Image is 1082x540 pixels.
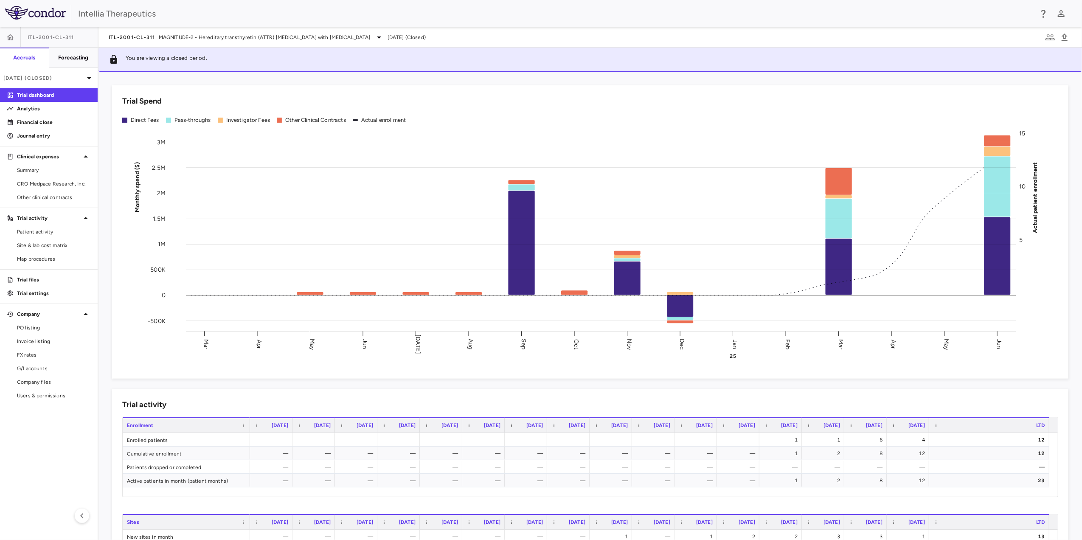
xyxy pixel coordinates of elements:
[611,519,628,525] span: [DATE]
[126,54,207,65] p: You are viewing a closed period.
[852,433,882,447] div: 6
[512,447,543,460] div: —
[152,164,166,171] tspan: 2.5M
[767,433,798,447] div: 1
[343,433,373,447] div: —
[682,447,713,460] div: —
[937,447,1045,460] div: 12
[285,116,346,124] div: Other Clinical Contracts
[809,447,840,460] div: 2
[385,447,416,460] div: —
[58,54,89,62] h6: Forecasting
[123,433,250,446] div: Enrolled patients
[467,339,474,349] text: Aug
[809,433,840,447] div: 1
[682,474,713,487] div: —
[272,422,288,428] span: [DATE]
[943,338,950,350] text: May
[937,474,1045,487] div: 23
[385,433,416,447] div: —
[890,339,897,349] text: Apr
[484,519,500,525] span: [DATE]
[781,422,798,428] span: [DATE]
[109,34,155,41] span: ITL-2001-CL-311
[127,422,154,428] span: Enrollment
[526,519,543,525] span: [DATE]
[153,215,166,222] tspan: 1.5M
[682,460,713,474] div: —
[767,447,798,460] div: 1
[597,474,628,487] div: —
[17,365,91,372] span: G/l accounts
[361,339,368,349] text: Jun
[555,447,585,460] div: —
[158,241,166,248] tspan: 1M
[17,194,91,201] span: Other clinical contracts
[512,460,543,474] div: —
[17,255,91,263] span: Map procedures
[555,433,585,447] div: —
[17,242,91,249] span: Site & lab cost matrix
[17,392,91,399] span: Users & permissions
[122,399,166,411] h6: Trial activity
[399,519,416,525] span: [DATE]
[17,310,81,318] p: Company
[725,474,755,487] div: —
[17,105,91,112] p: Analytics
[682,433,713,447] div: —
[361,116,406,124] div: Actual enrollment
[569,519,585,525] span: [DATE]
[678,338,686,349] text: Dec
[148,317,166,324] tspan: -500K
[388,34,426,41] span: [DATE] (Closed)
[937,433,1045,447] div: 12
[300,447,331,460] div: —
[573,339,580,349] text: Oct
[597,433,628,447] div: —
[640,447,670,460] div: —
[654,519,670,525] span: [DATE]
[17,91,91,99] p: Trial dashboard
[256,339,263,349] text: Apr
[784,339,792,349] text: Feb
[17,132,91,140] p: Journal entry
[894,460,925,474] div: —
[781,519,798,525] span: [DATE]
[162,292,166,299] tspan: 0
[852,447,882,460] div: 8
[343,460,373,474] div: —
[626,338,633,350] text: Nov
[823,519,840,525] span: [DATE]
[441,422,458,428] span: [DATE]
[17,153,81,160] p: Clinical expenses
[17,276,91,284] p: Trial files
[123,447,250,460] div: Cumulative enrollment
[837,339,844,349] text: Mar
[852,474,882,487] div: 8
[809,474,840,487] div: 2
[258,460,288,474] div: —
[17,118,91,126] p: Financial close
[823,422,840,428] span: [DATE]
[385,460,416,474] div: —
[226,116,270,124] div: Investigator Fees
[1036,422,1045,428] span: LTD
[17,337,91,345] span: Invoice listing
[300,474,331,487] div: —
[696,422,713,428] span: [DATE]
[414,335,422,354] text: [DATE]
[731,339,739,349] text: Jan
[569,422,585,428] span: [DATE]
[272,519,288,525] span: [DATE]
[203,339,210,349] text: Mar
[385,474,416,487] div: —
[470,474,500,487] div: —
[894,447,925,460] div: 12
[427,474,458,487] div: —
[309,338,316,350] text: May
[343,474,373,487] div: —
[17,324,91,332] span: PO listing
[730,353,736,359] text: 25
[470,447,500,460] div: —
[520,339,527,349] text: Sep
